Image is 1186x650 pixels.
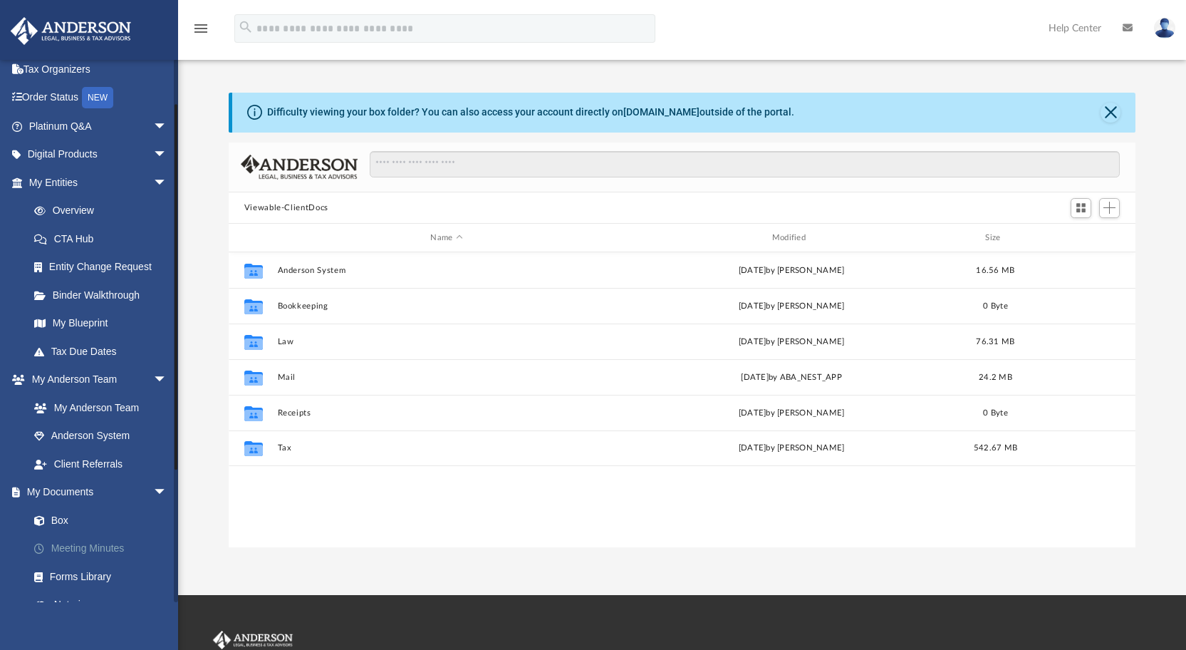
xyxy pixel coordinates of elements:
i: search [238,19,254,35]
span: 0 Byte [983,409,1008,417]
div: [DATE] by [PERSON_NAME] [622,407,960,420]
a: [DOMAIN_NAME] [623,106,699,118]
a: My Documentsarrow_drop_down [10,478,189,507]
a: Entity Change Request [20,253,189,282]
div: NEW [82,87,113,108]
a: Forms Library [20,562,182,591]
button: Bookkeeping [277,301,615,311]
a: My Anderson Team [20,393,175,422]
span: 542.67 MB [974,444,1017,452]
div: Name [276,232,615,244]
div: Modified [622,232,961,244]
div: [DATE] by [PERSON_NAME] [622,264,960,277]
div: [DATE] by [PERSON_NAME] [622,300,960,313]
button: Add [1099,198,1120,218]
span: arrow_drop_down [153,140,182,170]
span: 0 Byte [983,302,1008,310]
a: Meeting Minutes [20,535,189,563]
a: My Entitiesarrow_drop_down [10,168,189,197]
div: Difficulty viewing your box folder? You can also access your account directly on outside of the p... [267,105,794,120]
img: Anderson Advisors Platinum Portal [210,631,296,649]
a: My Blueprint [20,309,182,338]
img: User Pic [1154,18,1175,38]
a: Tax Due Dates [20,337,189,366]
button: Law [277,337,615,346]
a: Box [20,506,182,535]
span: arrow_drop_down [153,112,182,141]
div: Size [967,232,1024,244]
button: Anderson System [277,266,615,275]
button: Mail [277,373,615,382]
a: My Anderson Teamarrow_drop_down [10,366,182,394]
span: 16.56 MB [976,267,1014,274]
button: Switch to Grid View [1071,198,1092,218]
button: Tax [277,444,615,453]
div: id [235,232,271,244]
div: id [1030,232,1130,244]
a: Binder Walkthrough [20,281,189,309]
button: Close [1101,103,1120,123]
span: arrow_drop_down [153,168,182,197]
span: arrow_drop_down [153,478,182,507]
a: Order StatusNEW [10,83,189,113]
a: Client Referrals [20,450,182,478]
a: Platinum Q&Aarrow_drop_down [10,112,189,140]
a: menu [192,27,209,37]
button: Receipts [277,408,615,418]
span: arrow_drop_down [153,366,182,395]
div: [DATE] by [PERSON_NAME] [622,336,960,349]
a: Notarize [20,591,189,619]
a: CTA Hub [20,225,189,253]
div: [DATE] by ABA_NEST_APP [622,371,960,384]
a: Digital Productsarrow_drop_down [10,140,189,169]
a: Tax Organizers [10,55,189,83]
a: Anderson System [20,422,182,450]
img: Anderson Advisors Platinum Portal [6,17,135,45]
input: Search files and folders [370,151,1120,178]
div: grid [229,252,1136,547]
a: Overview [20,197,189,225]
div: [DATE] by [PERSON_NAME] [622,442,960,455]
button: Viewable-ClientDocs [244,202,328,215]
span: 24.2 MB [979,373,1012,381]
i: menu [192,20,209,37]
span: 76.31 MB [976,338,1014,346]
